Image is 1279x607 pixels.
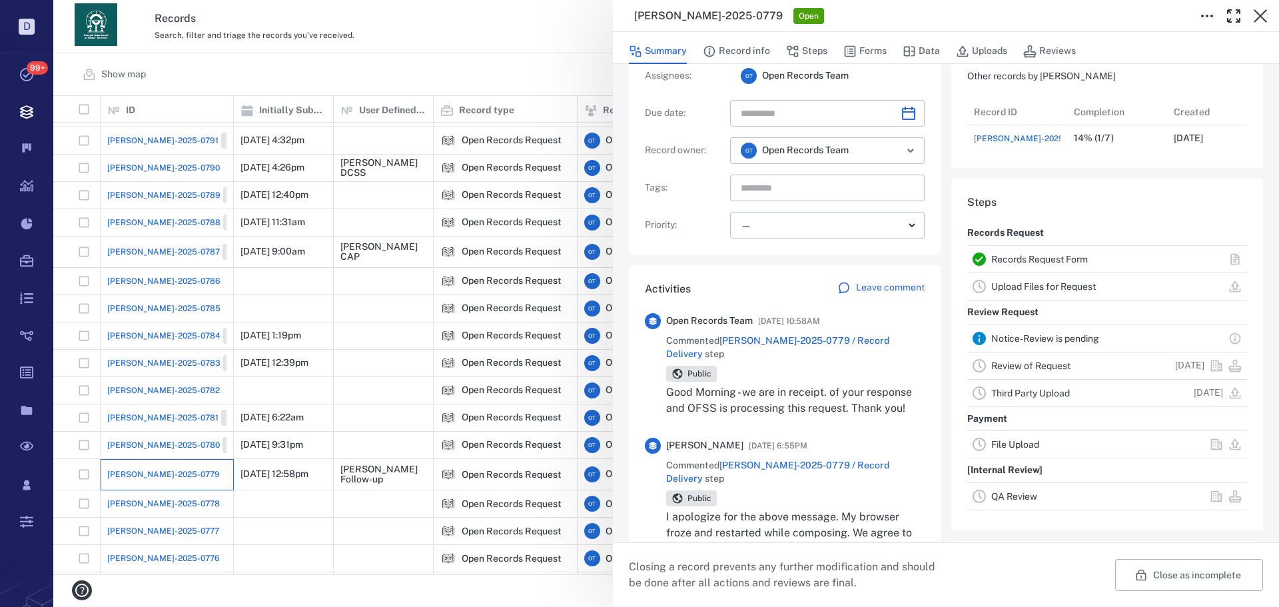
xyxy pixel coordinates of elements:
[629,559,946,591] p: Closing a record prevents any further modification and should be done after all actions and revie...
[991,281,1096,292] a: Upload Files for Request
[1167,99,1267,125] div: Created
[967,221,1044,245] p: Records Request
[685,368,714,380] span: Public
[645,219,725,232] p: Priority :
[762,144,849,157] span: Open Records Team
[1074,93,1124,131] div: Completion
[974,133,1086,145] a: [PERSON_NAME]-2025-0779
[645,181,725,195] p: Tags :
[843,39,887,64] button: Forms
[741,143,757,159] div: O T
[1194,3,1220,29] button: Toggle to Edit Boxes
[967,70,1247,83] p: Other records by [PERSON_NAME]
[951,179,1263,541] div: StepsRecords RequestRecords Request FormUpload Files for RequestReview RequestNotice-Review is pe...
[1174,132,1203,145] p: [DATE]
[1175,359,1204,372] p: [DATE]
[1067,99,1167,125] div: Completion
[741,68,757,84] div: O T
[1174,93,1210,131] div: Created
[645,69,725,83] p: Assignees :
[967,407,1007,431] p: Payment
[991,388,1070,398] a: Third Party Upload
[1074,133,1114,143] div: 14% (1/7)
[762,69,849,83] span: Open Records Team
[956,39,1007,64] button: Uploads
[666,439,743,452] span: [PERSON_NAME]
[666,314,753,328] span: Open Records Team
[856,281,925,295] p: Leave comment
[27,61,48,75] span: 99+
[703,39,770,64] button: Record info
[967,301,1039,324] p: Review Request
[1023,39,1076,64] button: Reviews
[666,334,925,360] span: Commented step
[991,491,1037,502] a: QA Review
[1247,3,1274,29] button: Close
[991,333,1099,344] a: Notice-Review is pending
[645,281,691,297] h6: Activities
[991,360,1070,371] a: Review of Request
[758,313,820,329] span: [DATE] 10:58AM
[796,11,821,22] span: Open
[1220,3,1247,29] button: Toggle Fullscreen
[741,218,903,233] div: —
[634,8,783,24] h3: [PERSON_NAME]-2025-0779
[645,107,725,120] p: Due date :
[974,93,1017,131] div: Record ID
[967,195,1247,211] h6: Steps
[967,99,1067,125] div: Record ID
[30,9,57,21] span: Help
[629,39,687,64] button: Summary
[991,254,1088,265] a: Records Request Form
[903,39,940,64] button: Data
[19,19,35,35] p: D
[749,438,807,454] span: [DATE] 6:55PM
[837,281,925,297] a: Leave comment
[666,460,889,484] a: [PERSON_NAME]-2025-0779 / Record Delivery
[967,510,1039,534] p: Record Delivery
[666,459,925,485] span: Commented step
[967,458,1043,482] p: [Internal Review]
[666,335,889,359] a: [PERSON_NAME]-2025-0779 / Record Delivery
[1115,559,1263,591] button: Close as incomplete
[685,493,714,504] span: Public
[895,100,922,127] button: Choose date
[786,39,827,64] button: Steps
[666,384,925,416] p: Good Morning - we are in receipt. of your response and OFSS is processing this request. Thank you!
[645,144,725,157] p: Record owner :
[901,141,920,160] button: Open
[991,439,1039,450] a: File Upload
[1194,386,1223,400] p: [DATE]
